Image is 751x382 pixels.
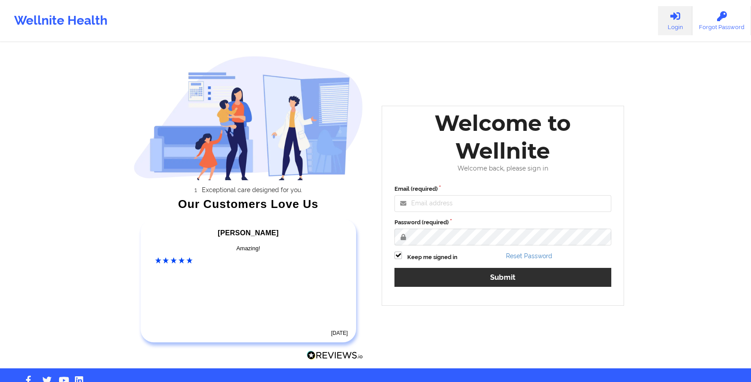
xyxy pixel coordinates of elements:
input: Email address [394,195,611,212]
img: Reviews.io Logo [307,351,363,360]
label: Email (required) [394,185,611,193]
a: Forgot Password [692,6,751,35]
label: Password (required) [394,218,611,227]
a: Reset Password [506,252,552,260]
div: Our Customers Love Us [134,200,364,208]
div: Amazing! [155,244,342,253]
time: [DATE] [331,330,348,336]
span: [PERSON_NAME] [218,229,279,237]
a: Reviews.io Logo [307,351,363,362]
button: Submit [394,268,611,287]
div: Welcome to Wellnite [388,109,617,165]
img: wellnite-auth-hero_200.c722682e.png [134,56,364,180]
div: Welcome back, please sign in [388,165,617,172]
li: Exceptional care designed for you. [141,186,363,193]
a: Login [658,6,692,35]
label: Keep me signed in [407,253,457,262]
